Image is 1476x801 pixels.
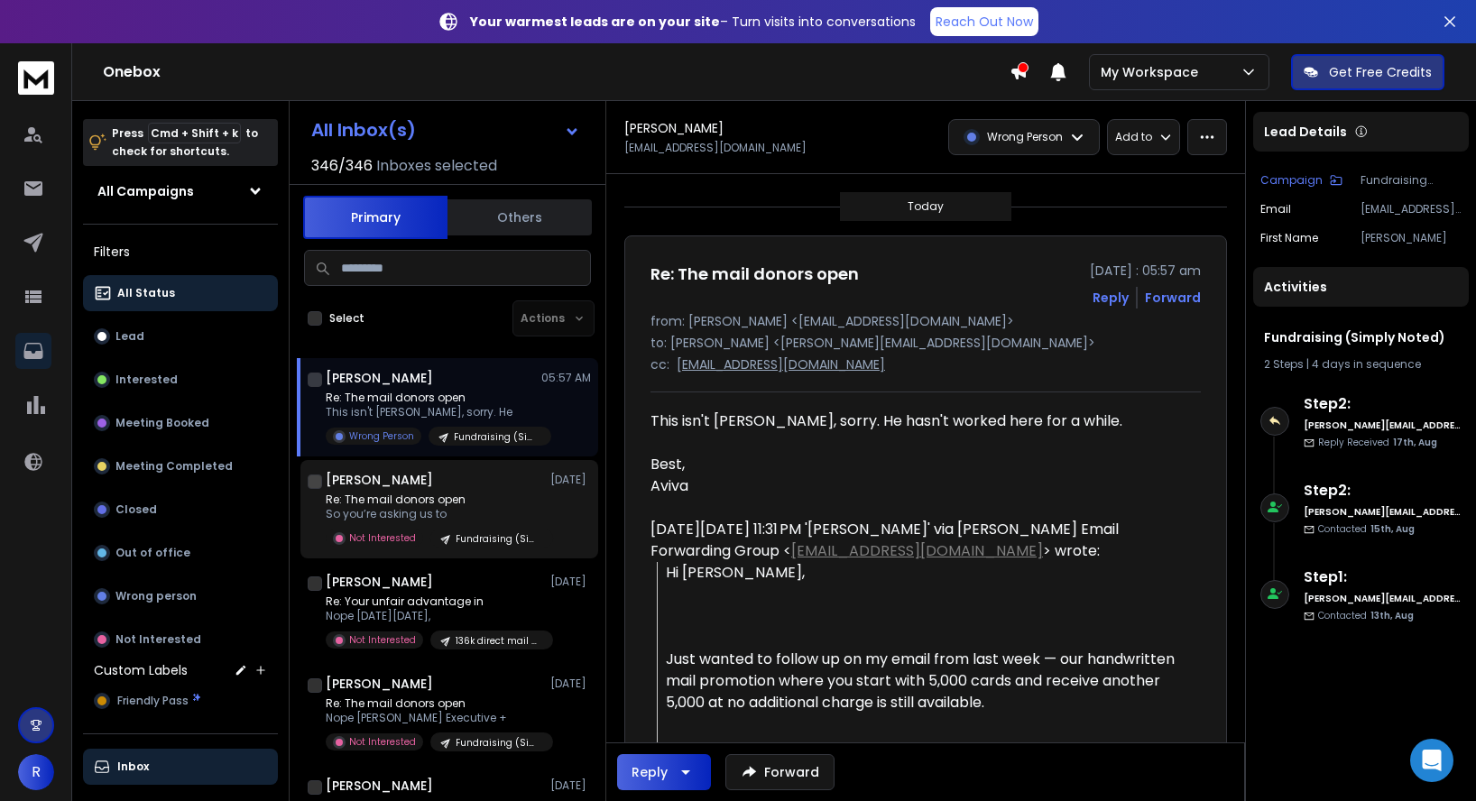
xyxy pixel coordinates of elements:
p: Wrong Person [987,130,1063,144]
p: 05:57 AM [541,371,591,385]
h1: [PERSON_NAME] [326,471,433,489]
button: Closed [83,492,278,528]
button: All Campaigns [83,173,278,209]
h1: All Campaigns [97,182,194,200]
p: Fundraising (Simply Noted) [456,736,542,750]
p: My Workspace [1101,63,1205,81]
p: Lead [115,329,144,344]
div: Aviva [650,475,1177,497]
p: Interested [115,373,178,387]
p: Campaign [1260,173,1323,188]
h1: [PERSON_NAME] [326,675,433,693]
button: Interested [83,362,278,398]
p: Contacted [1318,609,1414,622]
h6: [PERSON_NAME][EMAIL_ADDRESS][DOMAIN_NAME] [1304,592,1462,605]
button: Campaign [1260,173,1342,188]
p: Email [1260,202,1291,216]
button: Reply [1093,289,1129,307]
button: Lead [83,318,278,354]
p: Reply Received [1318,436,1437,449]
p: [EMAIL_ADDRESS][DOMAIN_NAME] [624,141,807,155]
button: Meeting Booked [83,405,278,441]
div: Reply [632,763,668,781]
p: 136k direct mail #2 [456,634,542,648]
span: 13th, Aug [1370,609,1414,622]
h6: Step 1 : [1304,566,1462,588]
p: So you’re asking us to [326,507,542,521]
img: logo [18,61,54,95]
p: [PERSON_NAME] [1361,231,1462,245]
h1: [PERSON_NAME] [624,119,724,137]
h6: Step 2 : [1304,393,1462,415]
button: Forward [725,754,835,790]
p: This isn't [PERSON_NAME], sorry. He [326,405,542,419]
button: Primary [303,196,447,239]
p: Today [908,199,944,214]
div: Activities [1253,267,1469,307]
h3: Inboxes selected [376,155,497,177]
p: [DATE] [550,575,591,589]
p: [DATE] [550,677,591,691]
p: Out of office [115,546,190,560]
p: from: [PERSON_NAME] <[EMAIL_ADDRESS][DOMAIN_NAME]> [650,312,1201,330]
p: Contacted [1318,522,1415,536]
div: Best, [650,454,1177,475]
span: 4 days in sequence [1312,356,1421,372]
button: Out of office [83,535,278,571]
h1: [PERSON_NAME] [326,777,433,795]
p: [EMAIL_ADDRESS][DOMAIN_NAME] [677,355,885,373]
p: Re: The mail donors open [326,696,542,711]
strong: Your warmest leads are on your site [470,13,720,31]
button: Meeting Completed [83,448,278,484]
button: All Inbox(s) [297,112,595,148]
p: to: [PERSON_NAME] <[PERSON_NAME][EMAIL_ADDRESS][DOMAIN_NAME]> [650,334,1201,352]
p: Re: Your unfair advantage in [326,594,542,609]
p: – Turn visits into conversations [470,13,916,31]
div: This isn't [PERSON_NAME], sorry. He hasn't worked here for a while. [650,410,1177,432]
h1: All Inbox(s) [311,121,416,139]
p: Nope [PERSON_NAME] Executive + [326,711,542,725]
p: Meeting Booked [115,416,209,430]
p: [EMAIL_ADDRESS][DOMAIN_NAME] [1361,202,1462,216]
h1: Re: The mail donors open [650,262,859,287]
div: Forward [1145,289,1201,307]
p: Not Interested [349,633,416,647]
h6: [PERSON_NAME][EMAIL_ADDRESS][DOMAIN_NAME] [1304,419,1462,432]
p: Inbox [117,760,149,774]
button: Reply [617,754,711,790]
p: Nope [DATE][DATE], [326,609,542,623]
label: Select [329,311,364,326]
p: Fundraising (Simply Noted) [1361,173,1462,188]
span: 15th, Aug [1370,522,1415,536]
p: Add to [1115,130,1152,144]
p: Re: The mail donors open [326,391,542,405]
div: Open Intercom Messenger [1410,739,1453,782]
h1: Onebox [103,61,1010,83]
p: Fundraising (Simply Noted) [456,532,542,546]
button: Not Interested [83,621,278,658]
h3: Custom Labels [94,661,188,679]
p: Wrong Person [349,429,414,443]
h1: [PERSON_NAME] [326,369,433,387]
button: Inbox [83,749,278,785]
p: Re: The mail donors open [326,493,542,507]
h1: Fundraising (Simply Noted) [1264,328,1458,346]
p: Meeting Completed [115,459,233,474]
p: Wrong person [115,589,197,603]
h1: [PERSON_NAME] [326,573,433,591]
button: Others [447,198,592,237]
p: Press to check for shortcuts. [112,124,258,161]
button: Get Free Credits [1291,54,1444,90]
h6: Step 2 : [1304,480,1462,502]
button: R [18,754,54,790]
p: First Name [1260,231,1318,245]
h6: [PERSON_NAME][EMAIL_ADDRESS][DOMAIN_NAME] [1304,505,1462,519]
p: Not Interested [349,735,416,749]
button: Friendly Pass [83,683,278,719]
a: Reach Out Now [930,7,1038,36]
button: Wrong person [83,578,278,614]
button: All Status [83,275,278,311]
span: Friendly Pass [117,694,189,708]
span: 2 Steps [1264,356,1304,372]
p: All Status [117,286,175,300]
